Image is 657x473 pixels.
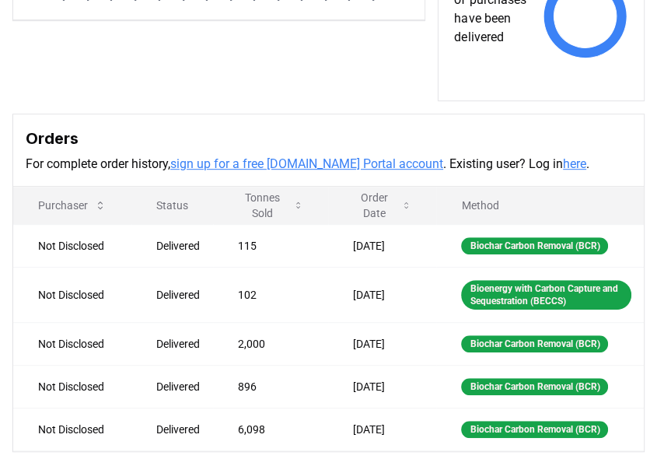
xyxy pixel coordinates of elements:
[328,365,436,408] td: [DATE]
[328,224,436,267] td: [DATE]
[213,224,328,267] td: 115
[213,408,328,450] td: 6,098
[461,280,631,310] div: Bioenergy with Carbon Capture and Sequestration (BECCS)
[328,408,436,450] td: [DATE]
[461,421,608,438] div: Biochar Carbon Removal (BCR)
[213,267,328,322] td: 102
[341,190,424,221] button: Order Date
[461,237,608,254] div: Biochar Carbon Removal (BCR)
[461,335,608,352] div: Biochar Carbon Removal (BCR)
[461,378,608,395] div: Biochar Carbon Removal (BCR)
[13,408,131,450] td: Not Disclosed
[156,238,201,254] div: Delivered
[449,198,631,213] p: Method
[563,156,586,171] a: here
[156,422,201,437] div: Delivered
[144,198,201,213] p: Status
[213,322,328,365] td: 2,000
[225,190,316,221] button: Tonnes Sold
[13,267,131,322] td: Not Disclosed
[156,336,201,352] div: Delivered
[26,127,631,150] h3: Orders
[213,365,328,408] td: 896
[328,322,436,365] td: [DATE]
[13,224,131,267] td: Not Disclosed
[13,322,131,365] td: Not Disclosed
[13,365,131,408] td: Not Disclosed
[328,267,436,322] td: [DATE]
[26,190,119,221] button: Purchaser
[156,287,201,303] div: Delivered
[156,379,201,394] div: Delivered
[26,155,631,173] p: For complete order history, . Existing user? Log in .
[170,156,443,171] a: sign up for a free [DOMAIN_NAME] Portal account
